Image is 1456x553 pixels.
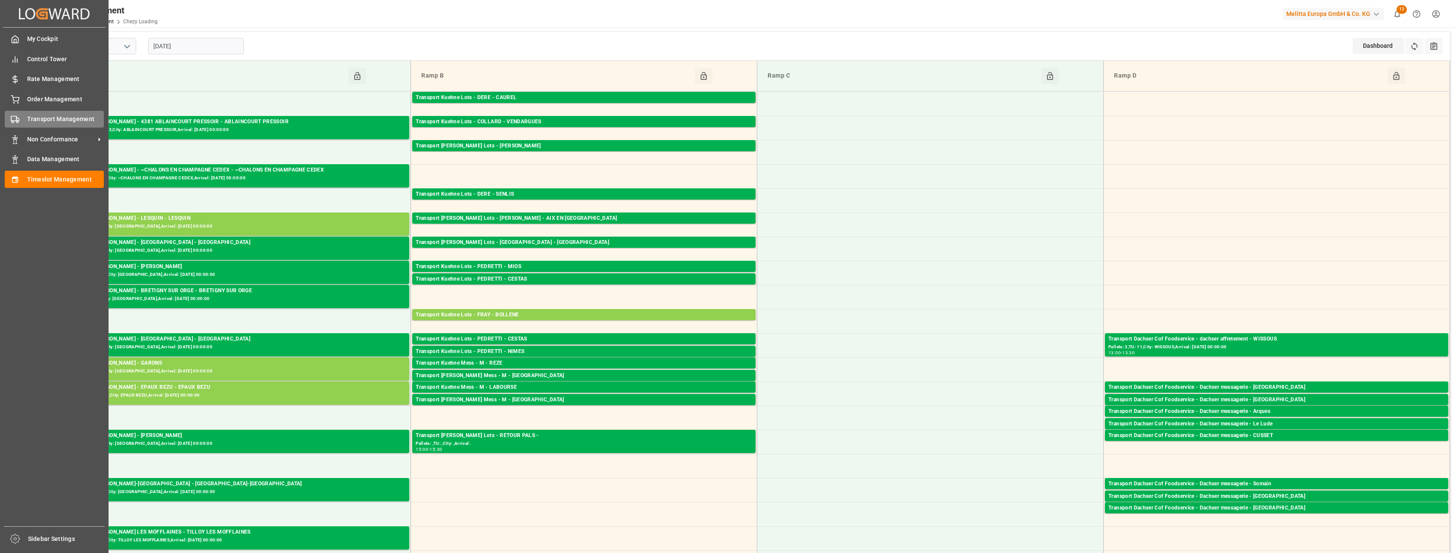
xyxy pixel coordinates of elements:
[27,115,104,124] span: Transport Management
[429,447,442,451] div: 15:30
[1121,351,1122,355] div: -
[416,142,752,150] div: Transport [PERSON_NAME] Lots - [PERSON_NAME]
[69,214,406,223] div: Transport [PERSON_NAME] - LESQUIN - LESQUIN
[27,95,104,104] span: Order Management
[5,111,104,128] a: Transport Management
[27,55,104,64] span: Control Tower
[418,68,694,84] div: Ramp B
[416,431,752,440] div: Transport [PERSON_NAME] Lots - RETOUR PALS -
[27,175,104,184] span: Timeslot Management
[416,271,752,278] div: Pallets: 2,TU: 98,City: MIOS,Arrival: [DATE] 00:00:00
[1108,335,1445,344] div: Transport Dachser Cof Foodservice - dachser affretement - WISSOUS
[416,319,752,327] div: Pallets: 9,TU: 744,City: BOLLENE,Arrival: [DATE] 00:00:00
[416,335,752,344] div: Transport Kuehne Lots - PEDRETTI - CESTAS
[416,214,752,223] div: Transport [PERSON_NAME] Lots - [PERSON_NAME] - AIX EN [GEOGRAPHIC_DATA]
[69,295,406,303] div: Pallets: ,TU: 62,City: [GEOGRAPHIC_DATA],Arrival: [DATE] 00:00:00
[416,238,752,247] div: Transport [PERSON_NAME] Lots - [GEOGRAPHIC_DATA] - [GEOGRAPHIC_DATA]
[1122,351,1135,355] div: 13:30
[69,238,406,247] div: Transport [PERSON_NAME] - [GEOGRAPHIC_DATA] - [GEOGRAPHIC_DATA]
[69,344,406,351] div: Pallets: ,TU: 262,City: [GEOGRAPHIC_DATA],Arrival: [DATE] 00:00:00
[69,126,406,134] div: Pallets: 13,TU: 1083,City: ABLAINCOURT PRESSOIR,Arrival: [DATE] 00:00:00
[69,392,406,399] div: Pallets: 23,TU: 145,City: EPAUX BEZU,Arrival: [DATE] 00:00:00
[1108,407,1445,416] div: Transport Dachser Cof Foodservice - Dachser messagerie - Arques
[1108,404,1445,412] div: Pallets: 1,TU: 40,City: [GEOGRAPHIC_DATA],Arrival: [DATE] 00:00:00
[416,359,752,368] div: Transport Kuehne Mess - M - REZE
[416,440,752,447] div: Pallets: ,TU: ,City: ,Arrival:
[416,447,428,451] div: 15:00
[416,392,752,399] div: Pallets: 1,TU: 64,City: LABOURSE,Arrival: [DATE] 00:00:00
[1108,344,1445,351] div: Pallets: 3,TU: 11,City: WISSOUS,Arrival: [DATE] 00:00:00
[69,175,406,182] div: Pallets: 2,TU: 796,City: ~CHALONS EN CHAMPAGNE CEDEX,Arrival: [DATE] 00:00:00
[1108,351,1121,355] div: 13:00
[1108,440,1445,447] div: Pallets: ,TU: 88,City: [GEOGRAPHIC_DATA],Arrival: [DATE] 00:00:00
[69,247,406,254] div: Pallets: ,TU: 428,City: [GEOGRAPHIC_DATA],Arrival: [DATE] 00:00:00
[5,171,104,187] a: Timeslot Management
[69,359,406,368] div: Transport [PERSON_NAME] - GARONS
[1108,396,1445,404] div: Transport Dachser Cof Foodservice - Dachser messagerie - [GEOGRAPHIC_DATA]
[1108,431,1445,440] div: Transport Dachser Cof Foodservice - Dachser messagerie - CUSSET
[416,223,752,230] div: Pallets: ,TU: 67,City: [GEOGRAPHIC_DATA],Arrival: [DATE] 00:00:00
[1108,383,1445,392] div: Transport Dachser Cof Foodservice - Dachser messagerie - [GEOGRAPHIC_DATA]
[1108,480,1445,488] div: Transport Dachser Cof Foodservice - Dachser messagerie - Somain
[416,102,752,109] div: Pallets: 2,TU: 289,City: [GEOGRAPHIC_DATA],Arrival: [DATE] 00:00:00
[1108,428,1445,436] div: Pallets: 1,TU: 62,City: [GEOGRAPHIC_DATA],Arrival: [DATE] 00:00:00
[416,380,752,387] div: Pallets: ,TU: 50,City: [GEOGRAPHIC_DATA],Arrival: [DATE] 00:00:00
[1108,512,1445,520] div: Pallets: 6,TU: 170,City: [GEOGRAPHIC_DATA],Arrival: [DATE] 00:00:00
[27,34,104,44] span: My Cockpit
[69,383,406,392] div: Transport [PERSON_NAME] - EPAUX BEZU - EPAUX BEZU
[5,151,104,168] a: Data Management
[416,150,752,158] div: Pallets: 1,TU: ,City: CARQUEFOU,Arrival: [DATE] 00:00:00
[5,71,104,87] a: Rate Management
[69,118,406,126] div: Transport [PERSON_NAME] - 4381 ABLAINCOURT PRESSOIR - ABLAINCOURT PRESSOIR
[1108,488,1445,496] div: Pallets: 2,TU: 52,City: [GEOGRAPHIC_DATA],Arrival: [DATE] 00:00:00
[416,311,752,319] div: Transport Kuehne Lots - FRAY - BOLLENE
[416,275,752,284] div: Transport Kuehne Lots - PEDRETTI - CESTAS
[69,166,406,175] div: Transport [PERSON_NAME] - ~CHALONS EN CHAMPAGNE CEDEX - ~CHALONS EN CHAMPAGNE CEDEX
[120,40,133,53] button: open menu
[416,199,752,206] div: Pallets: 2,TU: 1221,City: [GEOGRAPHIC_DATA],Arrival: [DATE] 00:00:00
[416,118,752,126] div: Transport Kuehne Lots - COLLARD - VENDARGUES
[27,135,95,144] span: Non Conformance
[69,287,406,295] div: Transport [PERSON_NAME] - BRETIGNY SUR ORGE - BRETIGNY SUR ORGE
[416,404,752,412] div: Pallets: 1,TU: 6,City: [GEOGRAPHIC_DATA],Arrival: [DATE] 00:00:00
[1108,501,1445,508] div: Pallets: 3,TU: ,City: [GEOGRAPHIC_DATA],Arrival: [DATE] 00:00:00
[69,480,406,488] div: Transport [PERSON_NAME]-[GEOGRAPHIC_DATA] - [GEOGRAPHIC_DATA]-[GEOGRAPHIC_DATA]
[27,155,104,164] span: Data Management
[416,190,752,199] div: Transport Kuehne Lots - DERE - SENLIS
[416,396,752,404] div: Transport [PERSON_NAME] Mess - M - [GEOGRAPHIC_DATA]
[1108,392,1445,399] div: Pallets: 1,TU: 96,City: [GEOGRAPHIC_DATA],Arrival: [DATE] 00:00:00
[69,335,406,344] div: Transport [PERSON_NAME] - [GEOGRAPHIC_DATA] - [GEOGRAPHIC_DATA]
[5,91,104,107] a: Order Management
[69,440,406,447] div: Pallets: ,TU: 211,City: [GEOGRAPHIC_DATA],Arrival: [DATE] 00:00:00
[416,284,752,291] div: Pallets: 2,TU: 320,City: CESTAS,Arrival: [DATE] 00:00:00
[416,262,752,271] div: Transport Kuehne Lots - PEDRETTI - MIOS
[416,372,752,380] div: Transport [PERSON_NAME] Mess - M - [GEOGRAPHIC_DATA]
[416,368,752,375] div: Pallets: ,TU: 53,City: REZE,Arrival: [DATE] 00:00:00
[1108,420,1445,428] div: Transport Dachser Cof Foodservice - Dachser messagerie - Le Lude
[28,534,105,544] span: Sidebar Settings
[69,262,406,271] div: Transport [PERSON_NAME] - [PERSON_NAME]
[69,223,406,230] div: Pallets: ,TU: 213,City: [GEOGRAPHIC_DATA],Arrival: [DATE] 00:00:00
[69,431,406,440] div: Transport [PERSON_NAME] - [PERSON_NAME]
[27,75,104,84] span: Rate Management
[1111,68,1387,84] div: Ramp D
[5,31,104,47] a: My Cockpit
[416,356,752,363] div: Pallets: ,TU: 404,City: [GEOGRAPHIC_DATA],Arrival: [DATE] 00:00:00
[69,537,406,544] div: Pallets: 5,TU: 418,City: TILLOY LES MOFFLAINES,Arrival: [DATE] 00:00:00
[1108,416,1445,423] div: Pallets: 1,TU: 27,City: [GEOGRAPHIC_DATA],Arrival: [DATE] 00:00:00
[1353,38,1404,54] div: Dashboard
[69,528,406,537] div: Transport [PERSON_NAME] LES MOFFLAINES - TILLOY LES MOFFLAINES
[416,383,752,392] div: Transport Kuehne Mess - M - LABOURSE
[416,94,752,102] div: Transport Kuehne Lots - DERE - CAUREL
[69,271,406,278] div: Pallets: 3,TU: 570,City: [GEOGRAPHIC_DATA],Arrival: [DATE] 00:00:00
[764,68,1041,84] div: Ramp C
[5,50,104,67] a: Control Tower
[72,68,348,84] div: Ramp A
[416,247,752,254] div: Pallets: ,TU: 122,City: [GEOGRAPHIC_DATA],Arrival: [DATE] 00:00:00
[69,368,406,375] div: Pallets: ,TU: 656,City: [GEOGRAPHIC_DATA],Arrival: [DATE] 00:00:00
[416,126,752,134] div: Pallets: 20,TU: 464,City: [GEOGRAPHIC_DATA],Arrival: [DATE] 00:00:00
[1108,492,1445,501] div: Transport Dachser Cof Foodservice - Dachser messagerie - [GEOGRAPHIC_DATA]
[416,347,752,356] div: Transport Kuehne Lots - PEDRETTI - NIMES
[416,344,752,351] div: Pallets: ,TU: 257,City: CESTAS,Arrival: [DATE] 00:00:00
[428,447,429,451] div: -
